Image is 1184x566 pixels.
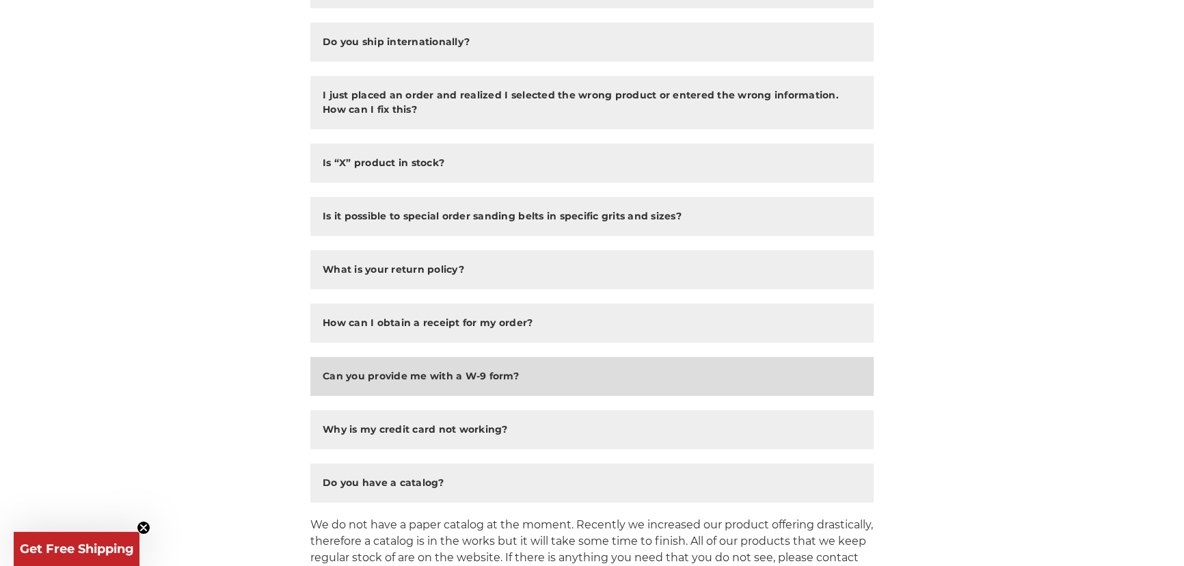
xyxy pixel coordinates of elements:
[20,541,134,556] span: Get Free Shipping
[323,369,519,383] h2: Can you provide me with a W-9 form?
[310,23,874,62] button: Do you ship internationally?
[323,422,508,437] h2: Why is my credit card not working?
[310,144,874,183] button: Is “X” product in stock?
[14,532,139,566] div: Get Free ShippingClose teaser
[310,410,874,449] button: Why is my credit card not working?
[323,476,444,490] h2: Do you have a catalog?
[310,250,874,289] button: What is your return policy?
[323,88,861,117] h2: I just placed an order and realized I selected the wrong product or entered the wrong information...
[310,463,874,502] button: Do you have a catalog?
[323,35,470,49] h2: Do you ship internationally?
[323,209,682,224] h2: Is it possible to special order sanding belts in specific grits and sizes?
[310,357,874,396] button: Can you provide me with a W-9 form?
[323,262,464,277] h2: What is your return policy?
[137,521,150,535] button: Close teaser
[310,304,874,342] button: How can I obtain a receipt for my order?
[310,197,874,236] button: Is it possible to special order sanding belts in specific grits and sizes?
[310,76,874,129] button: I just placed an order and realized I selected the wrong product or entered the wrong information...
[323,316,533,330] h2: How can I obtain a receipt for my order?
[323,156,444,170] h2: Is “X” product in stock?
